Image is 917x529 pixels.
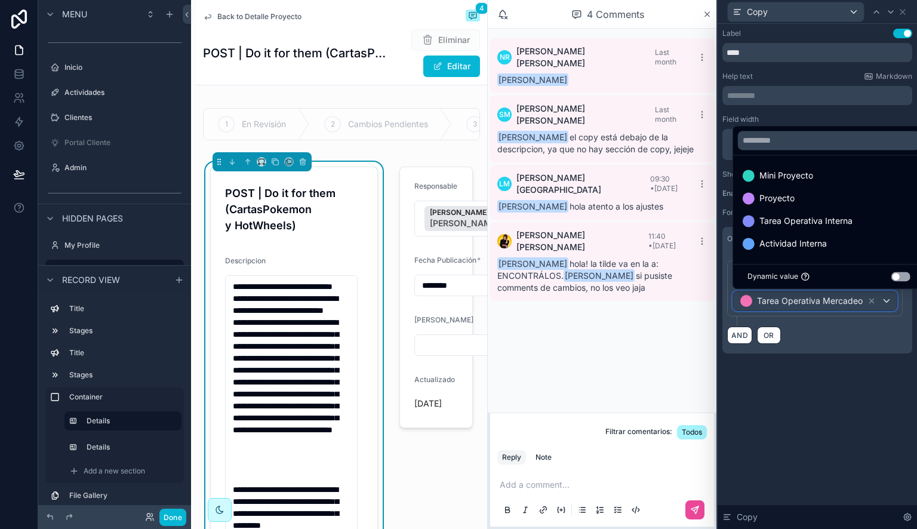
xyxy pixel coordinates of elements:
span: 4 [475,2,488,14]
span: [PERSON_NAME] [497,257,568,270]
span: [PERSON_NAME] [497,131,568,143]
span: Back to Detalle Proyecto [217,12,301,21]
a: Actividades [45,83,184,102]
button: Done [159,509,186,526]
span: Tarea Operativa Interna [759,214,853,228]
a: Inicio [45,58,184,77]
label: Title [69,304,179,313]
span: Dynamic value [747,272,798,281]
span: Record view [62,273,120,285]
span: Filtrar comentarios: [605,427,672,439]
span: [PERSON_NAME] [GEOGRAPHIC_DATA] [516,172,650,196]
span: 4 Comments [587,7,644,21]
span: el copy está debajo de la descripcion, ya que no hay sección de copy, jejeje [497,132,694,154]
div: scrollable content [38,294,191,505]
label: Container [69,392,179,402]
label: Stages [69,326,179,336]
span: SM [499,110,510,119]
span: [PERSON_NAME] [PERSON_NAME] [516,103,655,127]
span: hola atento a los ajustes [497,201,663,211]
span: hola! la tilde va en la a: ENCONTRÁLOS. si pusiste comments de cambios, no los veo jaja [497,259,672,293]
h4: POST | Do it for them (CartasPokemon y HotWheels) [225,185,363,233]
span: 11:40 • [DATE] [648,232,676,250]
span: NR [500,53,510,62]
span: [PERSON_NAME] [497,73,568,86]
label: Portal Cliente [64,138,181,147]
span: Last month [655,105,676,124]
span: 09:30 • [DATE] [650,174,678,193]
label: My Profile [64,241,181,250]
span: [PERSON_NAME] [564,269,635,282]
label: Details [87,416,172,426]
label: Title [69,348,179,358]
a: Tareas [45,260,184,279]
label: Inicio [64,63,181,72]
span: Add a new section [84,466,145,476]
span: [PERSON_NAME] [PERSON_NAME] [516,229,648,253]
div: Note [536,453,552,462]
span: Menu [62,8,87,20]
label: Details [87,442,177,452]
label: File Gallery [69,491,179,500]
button: 4 [466,10,480,24]
span: [PERSON_NAME] [497,200,568,213]
label: Actividades [64,88,181,97]
h1: POST | Do it for them (CartasPokemon y HotWheels) [203,45,389,61]
span: Descripcion [225,256,266,265]
span: Actividad Interna [759,236,827,251]
span: Mini Proyecto [759,168,813,183]
button: Reply [497,450,526,465]
span: Hidden pages [62,213,123,224]
a: Admin [45,158,184,177]
span: Last month [655,48,676,66]
span: [PERSON_NAME] [PERSON_NAME] [516,45,655,69]
button: Editar [423,56,480,77]
a: Portal Cliente [45,133,184,152]
button: Todos [677,425,707,439]
span: Proyecto [759,191,795,205]
button: Note [531,450,556,465]
span: LM [499,179,510,189]
label: Stages [69,370,179,380]
label: Clientes [64,113,181,122]
a: Clientes [45,108,184,127]
label: Admin [64,163,181,173]
a: My Profile [45,236,184,255]
a: Back to Detalle Proyecto [203,12,301,21]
